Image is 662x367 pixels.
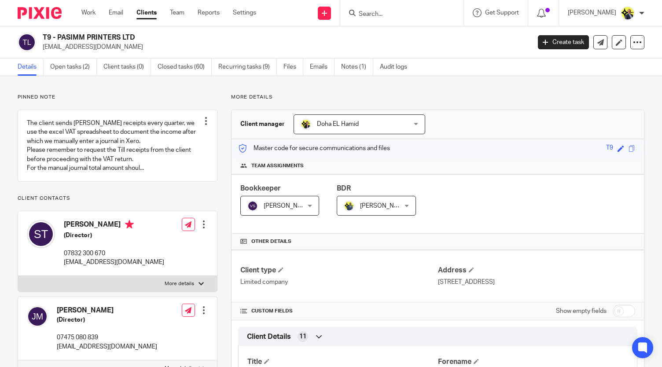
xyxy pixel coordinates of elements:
img: svg%3E [27,220,55,248]
span: BDR [337,185,351,192]
a: Open tasks (2) [50,59,97,76]
input: Search [358,11,437,18]
a: Closed tasks (60) [158,59,212,76]
span: Team assignments [251,162,304,169]
h5: (Director) [57,316,157,324]
h5: (Director) [64,231,164,240]
a: Notes (1) [341,59,373,76]
a: Recurring tasks (9) [218,59,277,76]
p: 07475 080 839 [57,333,157,342]
span: [PERSON_NAME] [264,203,312,209]
img: svg%3E [27,306,48,327]
h4: Title [247,357,438,367]
p: [EMAIL_ADDRESS][DOMAIN_NAME] [64,258,164,267]
a: Team [170,8,184,17]
h4: CUSTOM FIELDS [240,308,438,315]
p: More details [231,94,644,101]
a: Email [109,8,123,17]
a: Client tasks (0) [103,59,151,76]
span: Client Details [247,332,291,341]
a: Work [81,8,96,17]
img: Dan-Starbridge%20(1).jpg [621,6,635,20]
img: svg%3E [18,33,36,51]
h4: Client type [240,266,438,275]
p: Pinned note [18,94,217,101]
h2: T9 - PASIMM PRINTERS LTD [43,33,428,42]
i: Primary [125,220,134,229]
span: Bookkeeper [240,185,281,192]
p: [EMAIL_ADDRESS][DOMAIN_NAME] [57,342,157,351]
a: Clients [136,8,157,17]
h4: Address [438,266,635,275]
img: Dennis-Starbridge.jpg [344,201,354,211]
a: Audit logs [380,59,414,76]
a: Emails [310,59,335,76]
p: 07832 300 670 [64,249,164,258]
span: Get Support [485,10,519,16]
a: Reports [198,8,220,17]
a: Files [283,59,303,76]
a: Settings [233,8,256,17]
label: Show empty fields [556,307,607,316]
h3: Client manager [240,120,285,128]
a: Create task [538,35,589,49]
span: Doha EL Hamid [317,121,359,127]
p: Client contacts [18,195,217,202]
div: T9 [606,143,613,154]
h4: [PERSON_NAME] [64,220,164,231]
img: Doha-Starbridge.jpg [301,119,311,129]
p: [EMAIL_ADDRESS][DOMAIN_NAME] [43,43,525,51]
img: svg%3E [247,201,258,211]
a: Details [18,59,44,76]
span: [PERSON_NAME] [360,203,408,209]
h4: [PERSON_NAME] [57,306,157,315]
p: [PERSON_NAME] [568,8,616,17]
h4: Forename [438,357,628,367]
img: Pixie [18,7,62,19]
p: [STREET_ADDRESS] [438,278,635,286]
p: More details [165,280,194,287]
p: Limited company [240,278,438,286]
p: Master code for secure communications and files [238,144,390,153]
span: 11 [299,332,306,341]
span: Other details [251,238,291,245]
